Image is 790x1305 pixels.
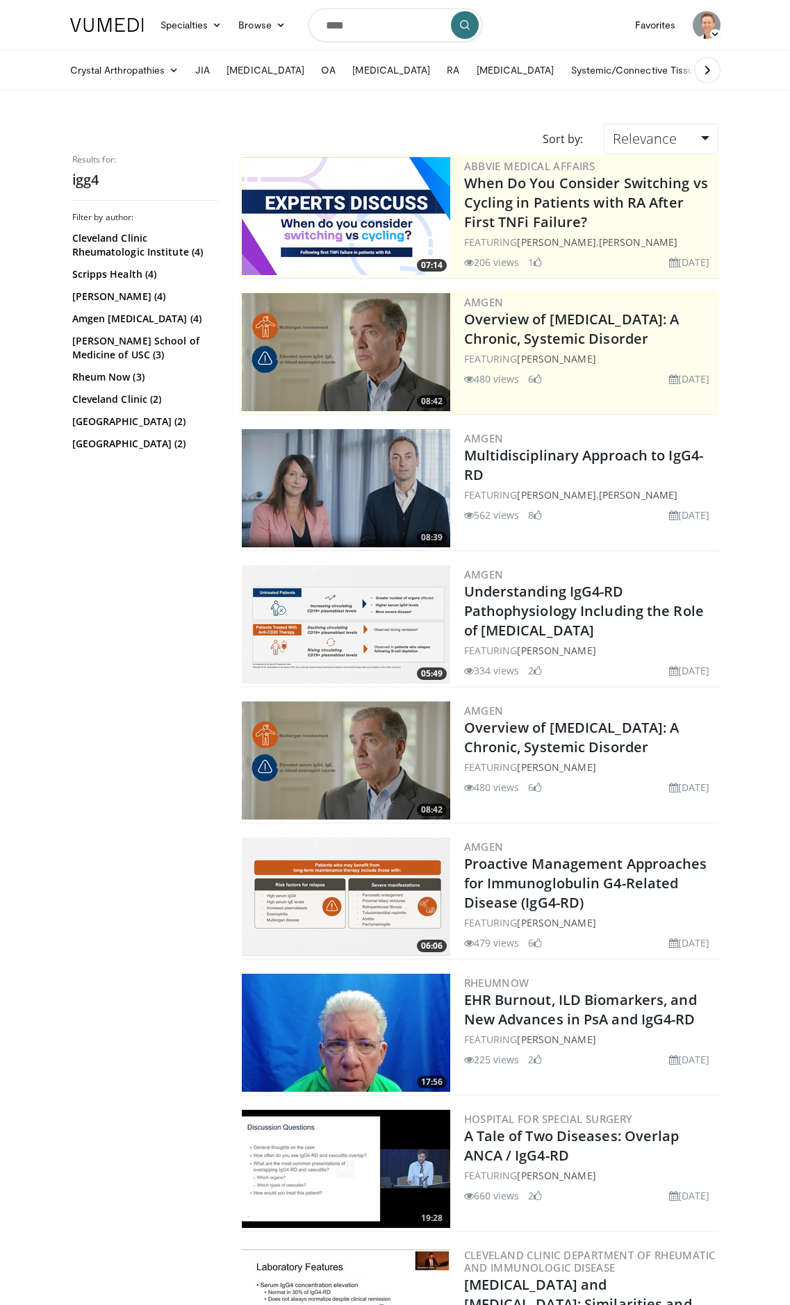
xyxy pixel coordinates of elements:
[528,663,542,678] li: 2
[464,508,520,522] li: 562 views
[669,663,710,678] li: [DATE]
[152,11,231,39] a: Specialties
[517,1033,595,1046] a: [PERSON_NAME]
[464,854,707,912] a: Proactive Management Approaches for Immunoglobulin G4-Related Disease (IgG4-RD)
[464,255,520,269] li: 206 views
[669,936,710,950] li: [DATE]
[242,974,450,1092] a: 17:56
[528,508,542,522] li: 8
[613,129,677,148] span: Relevance
[669,372,710,386] li: [DATE]
[242,293,450,411] a: 08:42
[72,370,215,384] a: Rheum Now (3)
[417,667,447,680] span: 05:49
[464,310,680,348] a: Overview of [MEDICAL_DATA]: A Chronic, Systemic Disorder
[464,1188,520,1203] li: 660 views
[464,1052,520,1067] li: 225 views
[464,1168,716,1183] div: FEATURING
[528,1052,542,1067] li: 2
[242,701,450,820] img: 40cb7efb-a405-4d0b-b01f-0267f6ac2b93.png.300x170_q85_crop-smart_upscale.png
[464,915,716,930] div: FEATURING
[517,1169,595,1182] a: [PERSON_NAME]
[72,231,215,259] a: Cleveland Clinic Rheumatologic Institute (4)
[464,663,520,678] li: 334 views
[464,567,504,581] a: Amgen
[242,1110,450,1228] a: 19:28
[464,351,716,366] div: FEATURING
[464,295,504,309] a: Amgen
[528,936,542,950] li: 6
[242,838,450,956] img: b07e8bac-fd62-4609-bac4-e65b7a485b7c.png.300x170_q85_crop-smart_upscale.png
[242,157,450,275] a: 07:14
[313,56,344,84] a: OA
[563,56,759,84] a: Systemic/Connective Tissue Disease
[464,1032,716,1047] div: FEATURING
[669,1052,710,1067] li: [DATE]
[517,352,595,365] a: [PERSON_NAME]
[464,446,704,484] a: Multidisciplinary Approach to IgG4-RD
[669,780,710,795] li: [DATE]
[417,531,447,544] span: 08:39
[242,565,450,683] img: 3e5b4ad1-6d9b-4d8f-ba8e-7f7d389ba880.png.300x170_q85_crop-smart_upscale.png
[438,56,468,84] a: RA
[72,312,215,326] a: Amgen [MEDICAL_DATA] (4)
[669,508,710,522] li: [DATE]
[528,372,542,386] li: 6
[242,157,450,275] img: 5519c3fa-eacf-45bd-bb44-10a6acfac8a5.png.300x170_q85_crop-smart_upscale.png
[517,916,595,929] a: [PERSON_NAME]
[468,56,563,84] a: [MEDICAL_DATA]
[517,644,595,657] a: [PERSON_NAME]
[464,1248,716,1274] a: Cleveland Clinic Department of Rheumatic and Immunologic Disease
[72,290,215,304] a: [PERSON_NAME] (4)
[344,56,438,84] a: [MEDICAL_DATA]
[72,334,215,362] a: [PERSON_NAME] School of Medicine of USC (3)
[464,1127,680,1165] a: A Tale of Two Diseases: Overlap ANCA / IgG4-RD
[242,701,450,820] a: 08:42
[464,840,504,854] a: Amgen
[230,11,294,39] a: Browse
[517,760,595,774] a: [PERSON_NAME]
[72,154,218,165] p: Results for:
[417,1076,447,1088] span: 17:56
[242,429,450,547] img: 04ce378e-5681-464e-a54a-15375da35326.png.300x170_q85_crop-smart_upscale.png
[464,936,520,950] li: 479 views
[627,11,684,39] a: Favorites
[242,429,450,547] a: 08:39
[72,267,215,281] a: Scripps Health (4)
[242,974,450,1092] img: ebe6b539-8c47-41d1-ab03-966bd84ccb72.300x170_q85_crop-smart_upscale.jpg
[464,718,680,756] a: Overview of [MEDICAL_DATA]: A Chronic, Systemic Disorder
[464,372,520,386] li: 480 views
[464,760,716,774] div: FEATURING
[187,56,218,84] a: JIA
[417,259,447,272] span: 07:14
[604,124,718,154] a: Relevance
[242,565,450,683] a: 05:49
[464,643,716,658] div: FEATURING
[464,174,708,231] a: When Do You Consider Switching vs Cycling in Patients with RA After First TNFi Failure?
[464,990,697,1029] a: EHR Burnout, ILD Biomarkers, and New Advances in PsA and IgG4-RD
[417,804,447,816] span: 08:42
[242,838,450,956] a: 06:06
[517,488,595,501] a: [PERSON_NAME]
[464,159,595,173] a: AbbVie Medical Affairs
[599,235,677,249] a: [PERSON_NAME]
[218,56,313,84] a: [MEDICAL_DATA]
[464,235,716,249] div: FEATURING ,
[417,395,447,408] span: 08:42
[464,704,504,717] a: Amgen
[417,940,447,952] span: 06:06
[417,1212,447,1224] span: 19:28
[693,11,721,39] img: Avatar
[517,235,595,249] a: [PERSON_NAME]
[464,488,716,502] div: FEATURING ,
[599,488,677,501] a: [PERSON_NAME]
[464,780,520,795] li: 480 views
[308,8,482,42] input: Search topics, interventions
[70,18,144,32] img: VuMedi Logo
[72,437,215,451] a: [GEOGRAPHIC_DATA] (2)
[72,392,215,406] a: Cleveland Clinic (2)
[528,255,542,269] li: 1
[528,1188,542,1203] li: 2
[464,976,529,990] a: RheumNow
